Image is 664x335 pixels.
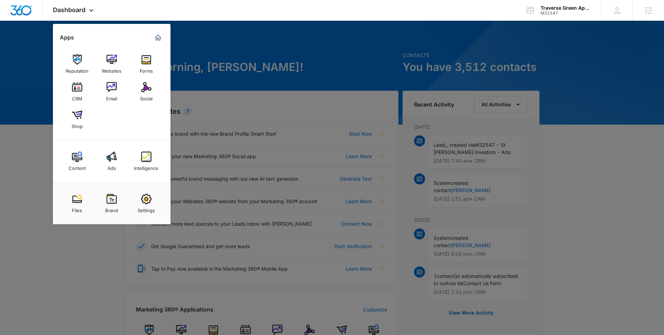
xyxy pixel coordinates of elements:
div: Ads [108,162,116,171]
a: Social [133,79,159,105]
div: Social [140,92,153,101]
a: Intelligence [133,148,159,174]
a: Forms [133,51,159,77]
a: Settings [133,190,159,217]
div: Settings [138,204,155,213]
div: Shop [72,120,83,129]
div: Reputation [66,65,89,74]
a: Marketing 360® Dashboard [153,32,164,43]
div: Email [106,92,117,101]
a: Email [99,79,125,105]
a: Ads [99,148,125,174]
a: Shop [64,106,90,133]
a: Reputation [64,51,90,77]
a: Content [64,148,90,174]
span: Dashboard [53,6,85,13]
div: Websites [102,65,121,74]
h2: Apps [60,34,74,41]
div: account name [541,5,591,11]
a: Websites [99,51,125,77]
a: CRM [64,79,90,105]
div: account id [541,11,591,16]
div: Intelligence [134,162,158,171]
div: Forms [140,65,153,74]
div: Content [68,162,86,171]
div: Brand [105,204,118,213]
a: Files [64,190,90,217]
a: Brand [99,190,125,217]
div: CRM [72,92,82,101]
div: Files [72,204,82,213]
